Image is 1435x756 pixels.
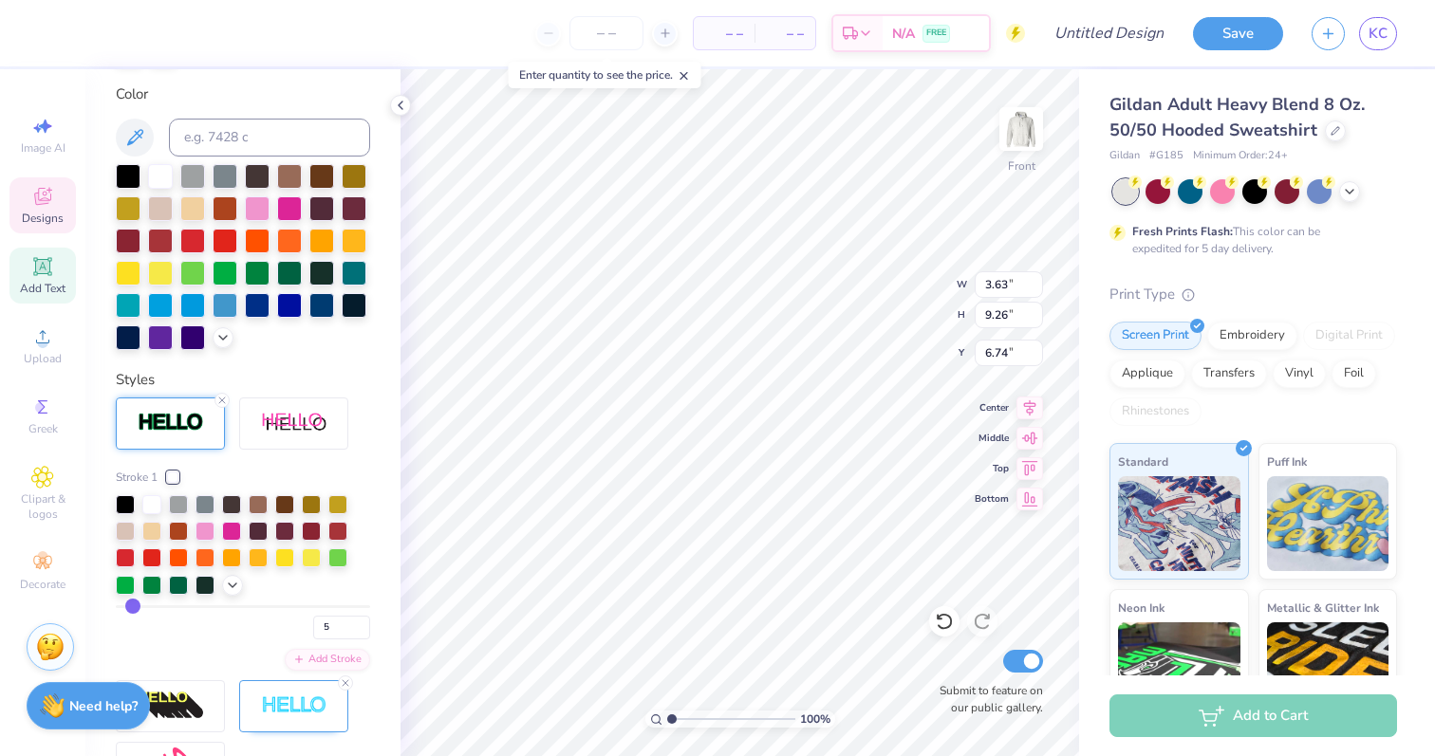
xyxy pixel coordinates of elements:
[261,695,327,717] img: Negative Space
[1002,110,1040,148] img: Front
[1267,452,1307,471] span: Puff Ink
[1273,360,1326,388] div: Vinyl
[1109,397,1202,426] div: Rhinestones
[1332,360,1376,388] div: Foil
[1039,14,1179,52] input: Untitled Design
[1267,598,1379,618] span: Metallic & Glitter Ink
[285,649,370,671] div: Add Stroke
[975,492,1009,506] span: Bottom
[116,369,370,391] div: Styles
[1303,322,1395,350] div: Digital Print
[9,491,76,522] span: Clipart & logos
[116,469,158,486] span: Stroke 1
[1118,622,1240,717] img: Neon Ink
[1359,17,1397,50] a: KC
[138,691,204,721] img: 3d Illusion
[509,62,701,88] div: Enter quantity to see the price.
[975,401,1009,415] span: Center
[69,697,138,715] strong: Need help?
[1008,157,1035,175] div: Front
[261,412,327,435] img: Shadow
[22,211,64,226] span: Designs
[138,412,204,433] img: Stroke
[975,462,1009,475] span: Top
[1118,452,1168,471] span: Standard
[800,710,830,728] span: 100 %
[892,24,915,44] span: N/A
[1109,360,1185,388] div: Applique
[975,432,1009,445] span: Middle
[926,27,946,40] span: FREE
[1369,23,1388,45] span: KC
[116,83,370,105] div: Color
[1267,622,1389,717] img: Metallic & Glitter Ink
[569,16,643,50] input: – –
[1207,322,1297,350] div: Embroidery
[1118,598,1165,618] span: Neon Ink
[929,682,1043,716] label: Submit to feature on our public gallery.
[766,24,804,44] span: – –
[1132,224,1233,239] strong: Fresh Prints Flash:
[20,281,65,296] span: Add Text
[169,119,370,157] input: e.g. 7428 c
[1193,17,1283,50] button: Save
[1193,148,1288,164] span: Minimum Order: 24 +
[1267,476,1389,571] img: Puff Ink
[705,24,743,44] span: – –
[28,421,58,436] span: Greek
[1149,148,1183,164] span: # G185
[1191,360,1267,388] div: Transfers
[1118,476,1240,571] img: Standard
[1109,148,1140,164] span: Gildan
[1109,322,1202,350] div: Screen Print
[1109,93,1365,141] span: Gildan Adult Heavy Blend 8 Oz. 50/50 Hooded Sweatshirt
[21,140,65,156] span: Image AI
[24,351,62,366] span: Upload
[1132,223,1366,257] div: This color can be expedited for 5 day delivery.
[1109,284,1397,305] div: Print Type
[20,577,65,592] span: Decorate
